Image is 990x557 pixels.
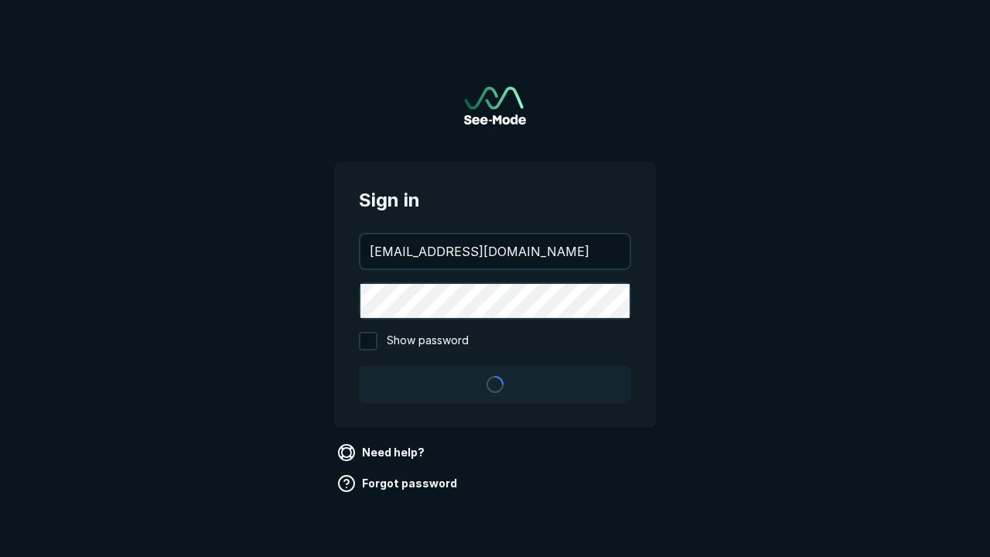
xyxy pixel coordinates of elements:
span: Sign in [359,186,631,214]
input: your@email.com [360,234,630,268]
a: Need help? [334,440,431,465]
span: Show password [387,332,469,350]
a: Forgot password [334,471,463,496]
img: See-Mode Logo [464,87,526,125]
a: Go to sign in [464,87,526,125]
